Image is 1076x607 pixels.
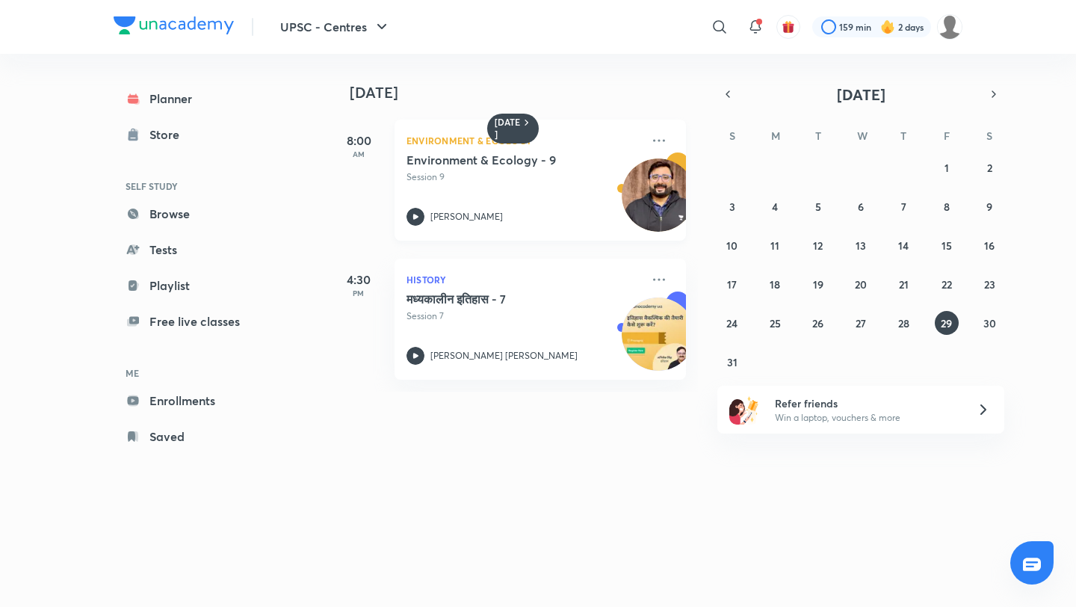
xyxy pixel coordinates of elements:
button: August 10, 2025 [720,233,744,257]
abbr: Saturday [986,129,992,143]
abbr: August 31, 2025 [727,355,738,369]
button: August 25, 2025 [763,311,787,335]
abbr: August 10, 2025 [726,238,738,253]
button: August 17, 2025 [720,272,744,296]
button: August 7, 2025 [891,194,915,218]
button: August 13, 2025 [849,233,873,257]
abbr: Monday [771,129,780,143]
button: August 23, 2025 [977,272,1001,296]
button: August 27, 2025 [849,311,873,335]
button: August 4, 2025 [763,194,787,218]
abbr: August 15, 2025 [941,238,952,253]
button: August 19, 2025 [806,272,830,296]
p: PM [329,289,389,298]
img: referral [729,395,759,425]
abbr: August 13, 2025 [856,238,866,253]
h6: Refer friends [775,395,959,411]
button: August 6, 2025 [849,194,873,218]
abbr: August 8, 2025 [944,200,950,214]
abbr: August 2, 2025 [987,161,992,175]
p: [PERSON_NAME] [430,210,503,224]
img: Company Logo [114,16,234,34]
abbr: August 23, 2025 [984,277,995,292]
button: August 31, 2025 [720,350,744,374]
abbr: August 28, 2025 [898,316,909,330]
p: [PERSON_NAME] [PERSON_NAME] [430,349,578,363]
p: AM [329,150,389,158]
abbr: August 29, 2025 [941,316,952,330]
button: August 18, 2025 [763,272,787,296]
abbr: August 18, 2025 [770,277,780,292]
h6: SELF STUDY [114,173,287,199]
button: August 2, 2025 [977,155,1001,179]
abbr: August 14, 2025 [898,238,909,253]
button: August 12, 2025 [806,233,830,257]
abbr: Friday [944,129,950,143]
abbr: August 16, 2025 [984,238,995,253]
abbr: August 5, 2025 [815,200,821,214]
a: Saved [114,422,287,452]
p: Session 7 [406,309,641,323]
p: Environment & Ecology [406,132,641,150]
h6: ME [114,360,287,386]
abbr: August 21, 2025 [899,277,909,292]
button: August 22, 2025 [935,272,959,296]
abbr: August 30, 2025 [983,316,996,330]
p: Session 9 [406,170,641,184]
abbr: August 1, 2025 [944,161,949,175]
abbr: Thursday [900,129,906,143]
abbr: August 27, 2025 [856,316,866,330]
button: August 14, 2025 [891,233,915,257]
abbr: August 3, 2025 [729,200,735,214]
a: Playlist [114,271,287,301]
button: August 15, 2025 [935,233,959,257]
img: avatar [782,20,795,34]
h5: 4:30 [329,271,389,289]
button: August 28, 2025 [891,311,915,335]
abbr: Wednesday [857,129,868,143]
a: Tests [114,235,287,265]
button: August 24, 2025 [720,311,744,335]
button: August 3, 2025 [720,194,744,218]
abbr: August 20, 2025 [855,277,867,292]
h6: [DATE] [495,117,521,141]
button: August 5, 2025 [806,194,830,218]
abbr: August 9, 2025 [986,200,992,214]
h5: 8:00 [329,132,389,150]
abbr: August 26, 2025 [812,316,823,330]
div: Store [149,126,188,144]
abbr: August 6, 2025 [858,200,864,214]
img: streak [880,19,895,34]
button: [DATE] [738,84,983,105]
abbr: August 22, 2025 [941,277,952,292]
p: History [406,271,641,289]
button: UPSC - Centres [271,12,400,42]
abbr: August 19, 2025 [813,277,823,292]
abbr: August 4, 2025 [772,200,778,214]
button: avatar [776,15,800,39]
button: August 30, 2025 [977,311,1001,335]
a: Browse [114,199,287,229]
h4: [DATE] [350,84,701,102]
button: August 16, 2025 [977,233,1001,257]
h5: Environment & Ecology - 9 [406,152,593,167]
button: August 29, 2025 [935,311,959,335]
p: Win a laptop, vouchers & more [775,411,959,425]
abbr: August 24, 2025 [726,316,738,330]
a: Company Logo [114,16,234,38]
abbr: Sunday [729,129,735,143]
a: Enrollments [114,386,287,416]
button: August 26, 2025 [806,311,830,335]
button: August 20, 2025 [849,272,873,296]
abbr: August 12, 2025 [813,238,823,253]
button: August 11, 2025 [763,233,787,257]
button: August 21, 2025 [891,272,915,296]
h5: मध्यकालीन इतिहास - 7 [406,292,593,306]
a: Planner [114,84,287,114]
img: Vikas Mishra [937,14,962,40]
a: Free live classes [114,306,287,336]
button: August 8, 2025 [935,194,959,218]
a: Store [114,120,287,150]
abbr: August 17, 2025 [727,277,737,292]
abbr: August 25, 2025 [770,316,781,330]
